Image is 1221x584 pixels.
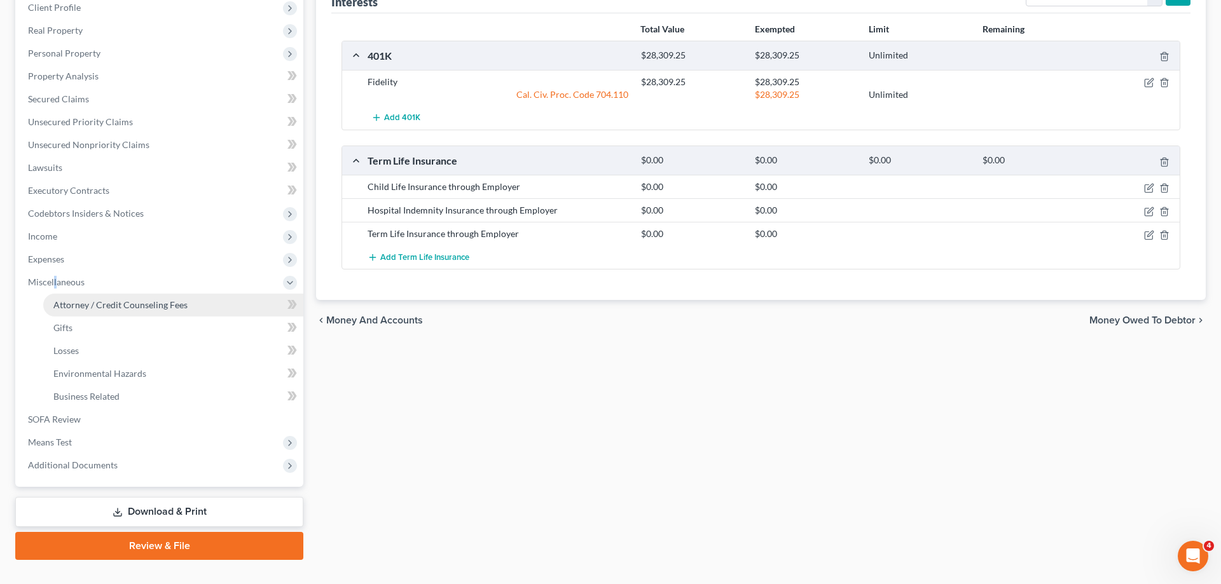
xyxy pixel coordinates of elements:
[28,116,133,127] span: Unsecured Priority Claims
[28,231,57,241] span: Income
[635,154,748,166] div: $0.00
[15,532,303,560] a: Review & File
[316,315,326,325] i: chevron_left
[53,391,120,402] span: Business Related
[18,65,303,88] a: Property Analysis
[28,185,109,196] span: Executory Contracts
[748,227,862,240] div: $0.00
[983,24,1024,34] strong: Remaining
[635,180,748,193] div: $0.00
[326,315,423,325] span: Money and Accounts
[361,76,635,88] div: Fidelity
[1204,541,1214,551] span: 4
[361,227,635,240] div: Term Life Insurance through Employer
[28,71,99,81] span: Property Analysis
[869,24,889,34] strong: Limit
[1178,541,1208,571] iframe: Intercom live chat
[635,227,748,240] div: $0.00
[748,180,862,193] div: $0.00
[28,437,72,447] span: Means Test
[28,25,83,36] span: Real Property
[862,50,976,62] div: Unlimited
[748,154,862,166] div: $0.00
[361,49,635,62] div: 401K
[28,254,64,264] span: Expenses
[18,88,303,111] a: Secured Claims
[640,24,684,34] strong: Total Value
[18,408,303,431] a: SOFA Review
[43,362,303,385] a: Environmental Hazards
[1089,315,1196,325] span: Money Owed to Debtor
[18,179,303,202] a: Executory Contracts
[368,106,424,130] button: Add 401K
[361,180,635,193] div: Child Life Insurance through Employer
[43,385,303,408] a: Business Related
[28,2,81,13] span: Client Profile
[862,88,976,101] div: Unlimited
[28,48,100,58] span: Personal Property
[43,339,303,362] a: Losses
[361,204,635,217] div: Hospital Indemnity Insurance through Employer
[384,113,420,123] span: Add 401K
[635,204,748,217] div: $0.00
[755,24,795,34] strong: Exempted
[18,111,303,133] a: Unsecured Priority Claims
[635,76,748,88] div: $28,309.25
[15,497,303,527] a: Download & Print
[28,414,81,424] span: SOFA Review
[748,204,862,217] div: $0.00
[28,162,62,173] span: Lawsuits
[28,93,89,104] span: Secured Claims
[28,459,118,470] span: Additional Documents
[1196,315,1206,325] i: chevron_right
[53,368,146,379] span: Environmental Hazards
[53,345,79,356] span: Losses
[53,322,72,333] span: Gifts
[635,50,748,62] div: $28,309.25
[28,139,149,150] span: Unsecured Nonpriority Claims
[43,294,303,316] a: Attorney / Credit Counseling Fees
[748,50,862,62] div: $28,309.25
[368,245,469,269] button: Add Term Life Insurance
[43,316,303,339] a: Gifts
[316,315,423,325] button: chevron_left Money and Accounts
[380,252,469,262] span: Add Term Life Insurance
[1089,315,1206,325] button: Money Owed to Debtor chevron_right
[748,88,862,101] div: $28,309.25
[18,156,303,179] a: Lawsuits
[976,154,1090,166] div: $0.00
[862,154,976,166] div: $0.00
[361,88,635,101] div: Cal. Civ. Proc. Code 704.110
[28,276,85,287] span: Miscellaneous
[28,208,144,219] span: Codebtors Insiders & Notices
[53,299,188,310] span: Attorney / Credit Counseling Fees
[361,154,635,167] div: Term Life Insurance
[748,76,862,88] div: $28,309.25
[18,133,303,156] a: Unsecured Nonpriority Claims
